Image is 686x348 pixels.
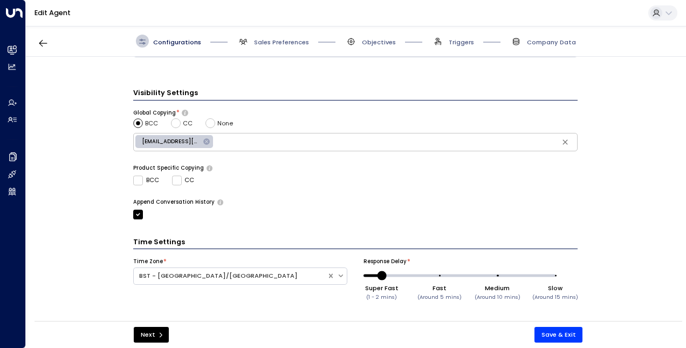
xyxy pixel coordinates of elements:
[362,38,396,46] span: Objectives
[133,258,163,265] label: Time Zone
[449,38,474,46] span: Triggers
[475,284,520,292] div: Medium
[35,8,71,17] a: Edit Agent
[135,135,213,148] div: [EMAIL_ADDRESS][DOMAIN_NAME]
[145,119,158,128] span: BCC
[254,38,309,46] span: Sales Preferences
[133,176,159,185] label: BCC
[366,293,397,300] small: (1 - 2 mins)
[133,164,204,172] label: Product Specific Copying
[475,293,520,300] small: (Around 10 mins)
[133,198,215,206] label: Append Conversation History
[135,138,206,145] span: [EMAIL_ADDRESS][DOMAIN_NAME]
[133,109,176,117] label: Global Copying
[133,88,578,100] h3: Visibility Settings
[532,293,578,300] small: (Around 15 mins)
[133,237,578,249] h3: Time Settings
[183,119,193,128] span: CC
[417,284,462,292] div: Fast
[153,38,201,46] span: Configurations
[534,327,583,343] button: Save & Exit
[172,176,195,185] label: CC
[365,284,399,292] div: Super Fast
[363,258,407,265] label: Response Delay
[527,38,576,46] span: Company Data
[532,284,578,292] div: Slow
[134,327,169,343] button: Next
[207,165,212,171] button: Determine if there should be product-specific CC or BCC rules for all of the agent’s emails. Sele...
[182,110,188,115] button: Choose whether the agent should include specific emails in the CC or BCC line of all outgoing ema...
[417,293,462,300] small: (Around 5 mins)
[217,199,223,205] button: Only use if needed, as email clients normally append the conversation history to outgoing emails....
[558,135,572,149] button: Clear
[217,119,233,128] span: None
